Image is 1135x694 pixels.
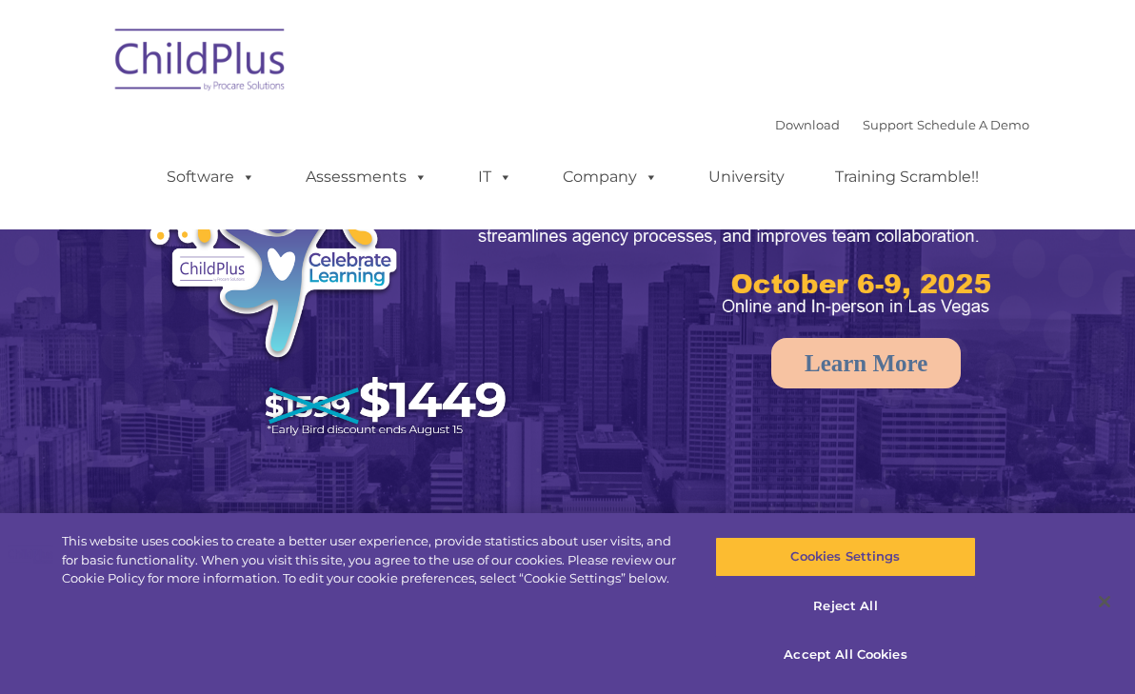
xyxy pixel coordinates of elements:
a: Download [775,117,840,132]
a: Support [863,117,913,132]
a: IT [459,158,531,196]
a: University [689,158,804,196]
button: Close [1084,581,1125,623]
div: This website uses cookies to create a better user experience, provide statistics about user visit... [62,532,681,588]
img: ChildPlus by Procare Solutions [106,15,296,110]
a: Learn More [771,338,961,388]
font: | [775,117,1029,132]
a: Company [544,158,677,196]
button: Accept All Cookies [715,635,976,675]
a: Training Scramble!! [816,158,998,196]
a: Assessments [287,158,447,196]
a: Software [148,158,274,196]
a: Schedule A Demo [917,117,1029,132]
button: Cookies Settings [715,537,976,577]
button: Reject All [715,586,976,626]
